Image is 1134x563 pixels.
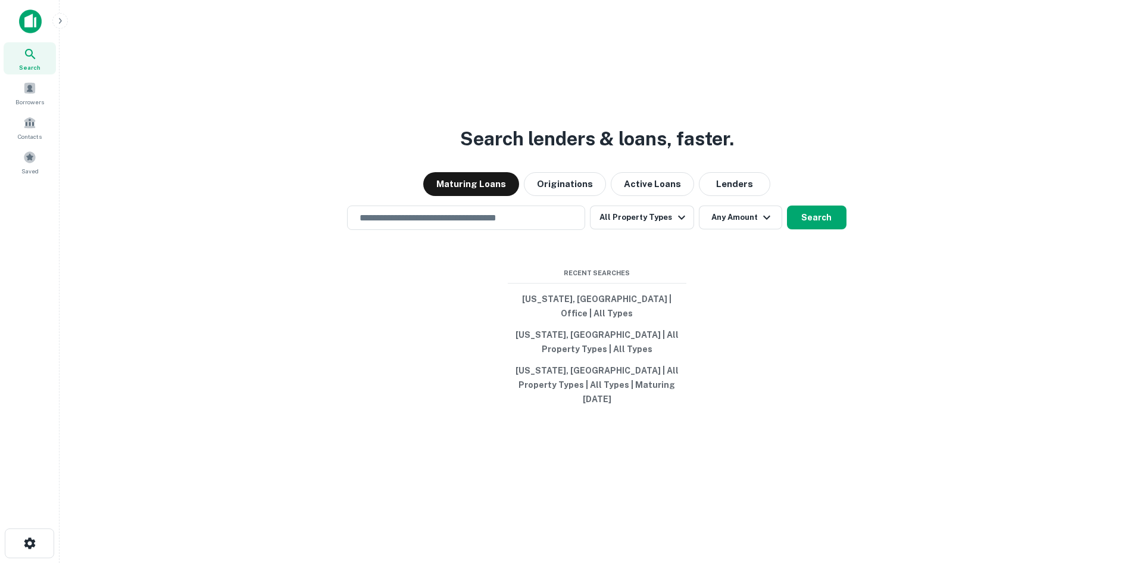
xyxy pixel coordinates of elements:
button: Maturing Loans [423,172,519,196]
a: Search [4,42,56,74]
span: Search [19,63,40,72]
button: Search [787,206,846,229]
button: All Property Types [590,206,693,229]
span: Recent Searches [508,268,686,278]
a: Borrowers [4,77,56,109]
h3: Search lenders & loans, faster. [460,125,734,153]
span: Borrowers [15,97,44,107]
button: Lenders [699,172,770,196]
button: [US_STATE], [GEOGRAPHIC_DATA] | Office | All Types [508,288,686,324]
a: Contacts [4,111,56,144]
button: Originations [524,172,606,196]
button: Active Loans [611,172,694,196]
iframe: Chat Widget [1074,468,1134,525]
button: [US_STATE], [GEOGRAPHIC_DATA] | All Property Types | All Types [508,324,686,360]
button: Any Amount [699,206,782,229]
span: Contacts [18,132,42,141]
button: [US_STATE], [GEOGRAPHIC_DATA] | All Property Types | All Types | Maturing [DATE] [508,360,686,410]
a: Saved [4,146,56,178]
span: Saved [21,166,39,176]
img: capitalize-icon.png [19,10,42,33]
